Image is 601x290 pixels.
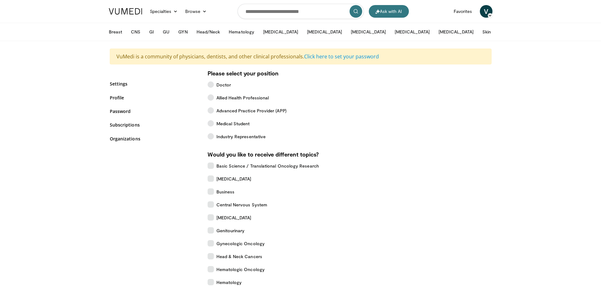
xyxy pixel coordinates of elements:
span: Hematology [216,279,242,286]
a: Organizations [110,135,198,142]
a: Password [110,108,198,115]
button: Breast [105,26,126,38]
div: VuMedi is a community of physicians, dentists, and other clinical professionals. [110,49,492,64]
button: GI [145,26,158,38]
button: [MEDICAL_DATA] [303,26,346,38]
button: [MEDICAL_DATA] [347,26,390,38]
button: GYN [174,26,191,38]
span: Business [216,188,235,195]
a: Specialties [146,5,182,18]
span: Doctor [216,81,231,88]
button: Head/Neck [193,26,224,38]
a: Profile [110,94,198,101]
button: [MEDICAL_DATA] [435,26,477,38]
button: [MEDICAL_DATA] [391,26,433,38]
button: CNS [127,26,144,38]
a: Browse [181,5,210,18]
button: [MEDICAL_DATA] [259,26,302,38]
span: [MEDICAL_DATA] [216,214,251,221]
a: Favorites [450,5,476,18]
span: Basic Science / Translational Oncology Research [216,163,319,169]
span: Medical Student [216,120,250,127]
span: Gynecologic Oncology [216,240,265,247]
img: VuMedi Logo [109,8,142,15]
span: Genitourinary [216,227,245,234]
span: Hematologic Oncology [216,266,265,273]
a: V [480,5,492,18]
button: GU [159,26,173,38]
span: Central Nervous System [216,201,268,208]
button: Skin [479,26,495,38]
a: Click here to set your password [304,53,379,60]
button: Ask with AI [369,5,409,18]
span: [MEDICAL_DATA] [216,175,251,182]
span: Advanced Practice Provider (APP) [216,107,286,114]
a: Settings [110,80,198,87]
span: Head & Neck Cancers [216,253,262,260]
input: Search topics, interventions [238,4,364,19]
a: Subscriptions [110,121,198,128]
strong: Would you like to receive different topics? [208,151,319,158]
span: Allied Health Professional [216,94,269,101]
span: Industry Representative [216,133,266,140]
strong: Please select your position [208,70,279,77]
button: Hematology [225,26,258,38]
